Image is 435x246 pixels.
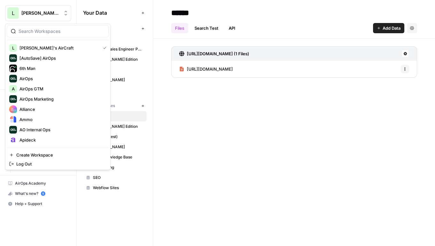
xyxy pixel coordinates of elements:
[83,173,147,183] a: SEO
[93,67,144,73] span: KaTom
[83,75,147,85] a: [DOMAIN_NAME]
[42,192,44,195] text: 5
[383,25,401,31] span: Add Data
[83,54,147,65] a: [PERSON_NAME] Edition
[93,57,144,62] span: [PERSON_NAME] Edition
[5,199,71,209] button: Help + Support
[15,201,68,207] span: Help + Support
[373,23,404,33] button: Add Data
[83,85,147,95] a: Webflow
[179,61,233,77] a: [URL][DOMAIN_NAME]
[19,55,104,61] span: [AutoSave] AirOps
[5,178,71,188] a: AirOps Academy
[12,45,14,51] span: L
[83,132,147,142] a: Lumens (test)
[9,95,17,103] img: AirOps Marketing Logo
[41,191,45,196] a: 5
[19,137,104,143] span: Apideck
[83,9,139,17] span: Your Data
[9,65,17,72] img: 6th Man Logo
[93,46,144,52] span: AirOps (Sales Engineer POV)
[171,23,188,33] a: Files
[5,5,71,21] button: Workspace: Lily's AirCraft
[19,86,104,92] span: AirOps GTM
[83,111,147,121] a: AirOps
[93,124,144,129] span: [PERSON_NAME] Edition
[83,121,147,132] a: [PERSON_NAME] Edition
[19,96,104,102] span: AirOps Marketing
[9,75,17,82] img: AirOps Logo
[93,175,144,181] span: SEO
[19,45,98,51] span: [PERSON_NAME]'s AirCraft
[16,161,104,167] span: Log Out
[187,66,233,72] span: [URL][DOMAIN_NAME]
[7,159,109,168] a: Log Out
[19,116,104,123] span: Ammo
[19,28,105,35] input: Search Workspaces
[83,162,147,173] a: Onboarding
[16,152,104,158] span: Create Workspace
[93,113,144,119] span: AirOps
[21,10,60,16] span: [PERSON_NAME]'s AirCraft
[5,24,111,170] div: Workspace: Lily's AirCraft
[15,181,68,186] span: AirOps Academy
[19,106,104,112] span: Alliance
[191,23,222,33] a: Search Test
[19,127,104,133] span: AO Internal Ops
[9,126,17,134] img: AO Internal Ops Logo
[83,152,147,162] a: New Knowledge Base
[93,36,144,42] span: AirOps
[7,150,109,159] a: Create Workspace
[5,189,71,198] div: What's new?
[83,142,147,152] a: [DOMAIN_NAME]
[9,105,17,113] img: Alliance Logo
[12,86,15,92] span: A
[83,34,147,44] a: AirOps
[19,65,104,72] span: 6th Man
[83,65,147,75] a: KaTom
[93,154,144,160] span: New Knowledge Base
[93,87,144,93] span: Webflow
[187,50,249,57] h3: [URL][DOMAIN_NAME] (1 Files)
[93,134,144,140] span: Lumens (test)
[225,23,239,33] a: API
[83,183,147,193] a: Webflow Sites
[9,116,17,123] img: Ammo Logo
[93,165,144,170] span: Onboarding
[9,136,17,144] img: Apideck Logo
[9,54,17,62] img: [AutoSave] AirOps Logo
[93,144,144,150] span: [DOMAIN_NAME]
[93,185,144,191] span: Webflow Sites
[19,75,104,82] span: AirOps
[5,188,71,199] button: What's new? 5
[93,77,144,83] span: [DOMAIN_NAME]
[12,9,15,17] span: L
[83,44,147,54] a: AirOps (Sales Engineer POV)
[179,47,249,61] a: [URL][DOMAIN_NAME] (1 Files)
